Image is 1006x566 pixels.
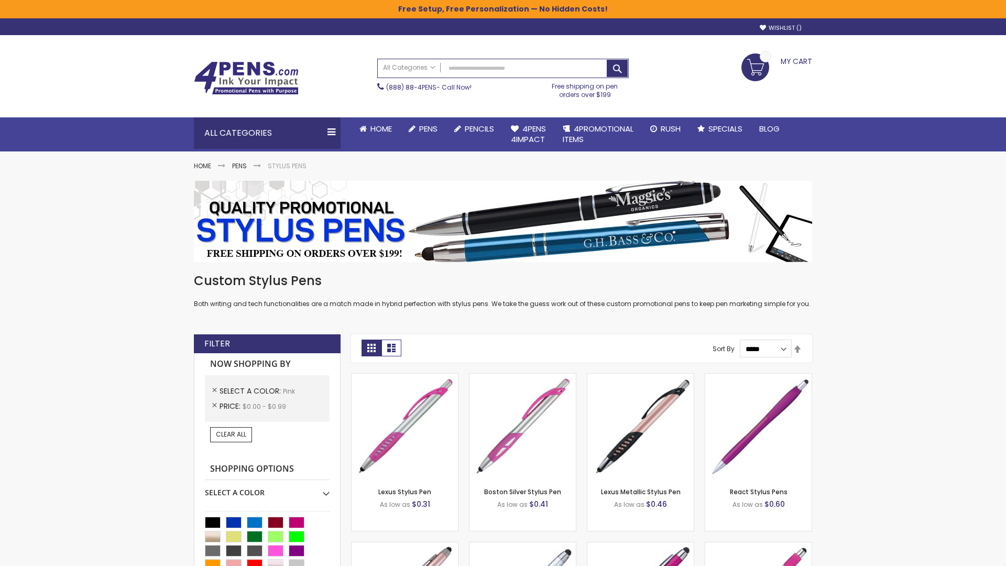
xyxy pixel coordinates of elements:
[352,373,458,382] a: Lexus Stylus Pen-Pink
[205,480,330,498] div: Select A Color
[587,374,694,480] img: Lexus Metallic Stylus Pen-Pink
[614,500,644,509] span: As low as
[469,542,576,551] a: Silver Cool Grip Stylus Pen-Pink
[759,123,780,134] span: Blog
[751,117,788,140] a: Blog
[386,83,472,92] span: - Call Now!
[194,117,341,149] div: All Categories
[268,161,307,170] strong: Stylus Pens
[760,24,802,32] a: Wishlist
[587,373,694,382] a: Lexus Metallic Stylus Pen-Pink
[283,387,295,396] span: Pink
[446,117,502,140] a: Pencils
[400,117,446,140] a: Pens
[194,273,812,309] div: Both writing and tech functionalities are a match made in hybrid perfection with stylus pens. We ...
[232,161,247,170] a: Pens
[352,542,458,551] a: Lory Metallic Stylus Pen-Pink
[243,402,286,411] span: $0.00 - $0.99
[469,373,576,382] a: Boston Silver Stylus Pen-Pink
[497,500,528,509] span: As low as
[587,542,694,551] a: Metallic Cool Grip Stylus Pen-Pink
[529,499,548,509] span: $0.41
[205,458,330,481] strong: Shopping Options
[563,123,633,145] span: 4PROMOTIONAL ITEMS
[370,123,392,134] span: Home
[642,117,689,140] a: Rush
[220,386,283,396] span: Select A Color
[465,123,494,134] span: Pencils
[511,123,546,145] span: 4Pens 4impact
[713,344,735,353] label: Sort By
[378,59,441,77] a: All Categories
[730,487,788,496] a: React Stylus Pens
[194,273,812,289] h1: Custom Stylus Pens
[194,181,812,262] img: Stylus Pens
[386,83,436,92] a: (888) 88-4PENS
[205,353,330,375] strong: Now Shopping by
[383,63,435,72] span: All Categories
[705,373,812,382] a: React Stylus Pens-Pink
[661,123,681,134] span: Rush
[380,500,410,509] span: As low as
[210,427,252,442] a: Clear All
[601,487,681,496] a: Lexus Metallic Stylus Pen
[541,78,629,99] div: Free shipping on pen orders over $199
[194,61,299,95] img: 4Pens Custom Pens and Promotional Products
[705,542,812,551] a: Pearl Element Stylus Pens-Pink
[194,161,211,170] a: Home
[705,374,812,480] img: React Stylus Pens-Pink
[732,500,763,509] span: As low as
[419,123,438,134] span: Pens
[646,499,667,509] span: $0.46
[412,499,430,509] span: $0.31
[689,117,751,140] a: Specials
[502,117,554,151] a: 4Pens4impact
[204,338,230,350] strong: Filter
[362,340,381,356] strong: Grid
[352,374,458,480] img: Lexus Stylus Pen-Pink
[708,123,742,134] span: Specials
[554,117,642,151] a: 4PROMOTIONALITEMS
[469,374,576,480] img: Boston Silver Stylus Pen-Pink
[351,117,400,140] a: Home
[220,401,243,411] span: Price
[484,487,561,496] a: Boston Silver Stylus Pen
[764,499,785,509] span: $0.60
[378,487,431,496] a: Lexus Stylus Pen
[216,430,246,439] span: Clear All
